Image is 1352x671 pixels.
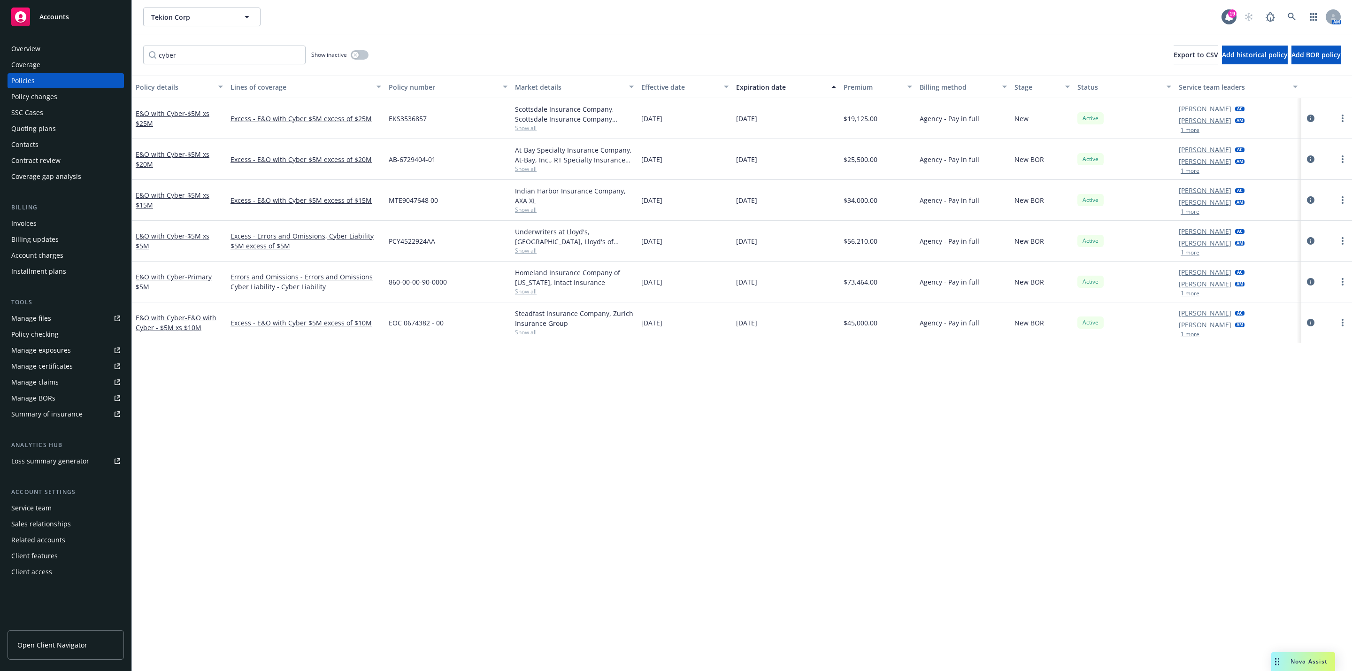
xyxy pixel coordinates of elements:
[1305,235,1316,247] a: circleInformation
[1291,657,1328,665] span: Nova Assist
[736,82,826,92] div: Expiration date
[1337,276,1348,287] a: more
[844,82,902,92] div: Premium
[230,154,381,164] a: Excess - E&O with Cyber $5M excess of $20M
[11,73,35,88] div: Policies
[143,8,261,26] button: Tekion Corp
[136,150,209,169] a: E&O with Cyber
[515,309,634,328] div: Steadfast Insurance Company, Zurich Insurance Group
[11,548,58,563] div: Client features
[1283,8,1301,26] a: Search
[1179,145,1231,154] a: [PERSON_NAME]
[17,640,87,650] span: Open Client Navigator
[11,153,61,168] div: Contract review
[515,124,634,132] span: Show all
[916,76,1011,98] button: Billing method
[1181,250,1199,255] button: 1 more
[39,13,69,21] span: Accounts
[920,277,979,287] span: Agency - Pay in full
[1179,156,1231,166] a: [PERSON_NAME]
[8,501,124,516] a: Service team
[11,532,65,548] div: Related accounts
[736,154,757,164] span: [DATE]
[1305,276,1316,287] a: circleInformation
[515,268,634,287] div: Homeland Insurance Company of [US_STATE], Intact Insurance
[11,57,40,72] div: Coverage
[1014,318,1044,328] span: New BOR
[11,264,66,279] div: Installment plans
[11,501,52,516] div: Service team
[641,318,662,328] span: [DATE]
[920,195,979,205] span: Agency - Pay in full
[1181,291,1199,296] button: 1 more
[1305,194,1316,206] a: circleInformation
[1174,46,1218,64] button: Export to CSV
[11,407,83,422] div: Summary of insurance
[1081,237,1100,245] span: Active
[1222,46,1288,64] button: Add historical policy
[1179,185,1231,195] a: [PERSON_NAME]
[8,327,124,342] a: Policy checking
[638,76,732,98] button: Effective date
[515,165,634,173] span: Show all
[1014,195,1044,205] span: New BOR
[11,89,57,104] div: Policy changes
[1181,168,1199,174] button: 1 more
[1179,279,1231,289] a: [PERSON_NAME]
[1337,113,1348,124] a: more
[8,137,124,152] a: Contacts
[1179,238,1231,248] a: [PERSON_NAME]
[515,287,634,295] span: Show all
[920,236,979,246] span: Agency - Pay in full
[11,137,38,152] div: Contacts
[8,343,124,358] span: Manage exposures
[1014,154,1044,164] span: New BOR
[8,487,124,497] div: Account settings
[1179,82,1287,92] div: Service team leaders
[8,564,124,579] a: Client access
[1271,652,1283,671] div: Drag to move
[8,121,124,136] a: Quoting plans
[1181,209,1199,215] button: 1 more
[511,76,638,98] button: Market details
[1181,332,1199,337] button: 1 more
[515,328,634,336] span: Show all
[1179,308,1231,318] a: [PERSON_NAME]
[1228,9,1237,17] div: 19
[1337,317,1348,328] a: more
[1179,104,1231,114] a: [PERSON_NAME]
[136,191,209,209] a: E&O with Cyber
[641,236,662,246] span: [DATE]
[389,195,438,205] span: MTE9047648 00
[736,277,757,287] span: [DATE]
[1014,236,1044,246] span: New BOR
[1337,194,1348,206] a: more
[1081,114,1100,123] span: Active
[11,327,59,342] div: Policy checking
[11,343,71,358] div: Manage exposures
[11,248,63,263] div: Account charges
[389,114,427,123] span: EKS3536857
[1174,50,1218,59] span: Export to CSV
[8,391,124,406] a: Manage BORs
[641,114,662,123] span: [DATE]
[136,109,209,128] a: E&O with Cyber
[311,51,347,59] span: Show inactive
[1011,76,1074,98] button: Stage
[736,114,757,123] span: [DATE]
[844,154,877,164] span: $25,500.00
[736,318,757,328] span: [DATE]
[11,216,37,231] div: Invoices
[1271,652,1335,671] button: Nova Assist
[1014,277,1044,287] span: New BOR
[1077,82,1160,92] div: Status
[1179,226,1231,236] a: [PERSON_NAME]
[1081,155,1100,163] span: Active
[515,186,634,206] div: Indian Harbor Insurance Company, AXA XL
[1179,197,1231,207] a: [PERSON_NAME]
[227,76,385,98] button: Lines of coverage
[1175,76,1301,98] button: Service team leaders
[389,318,444,328] span: EOC 0674382 - 00
[1291,50,1341,59] span: Add BOR policy
[8,105,124,120] a: SSC Cases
